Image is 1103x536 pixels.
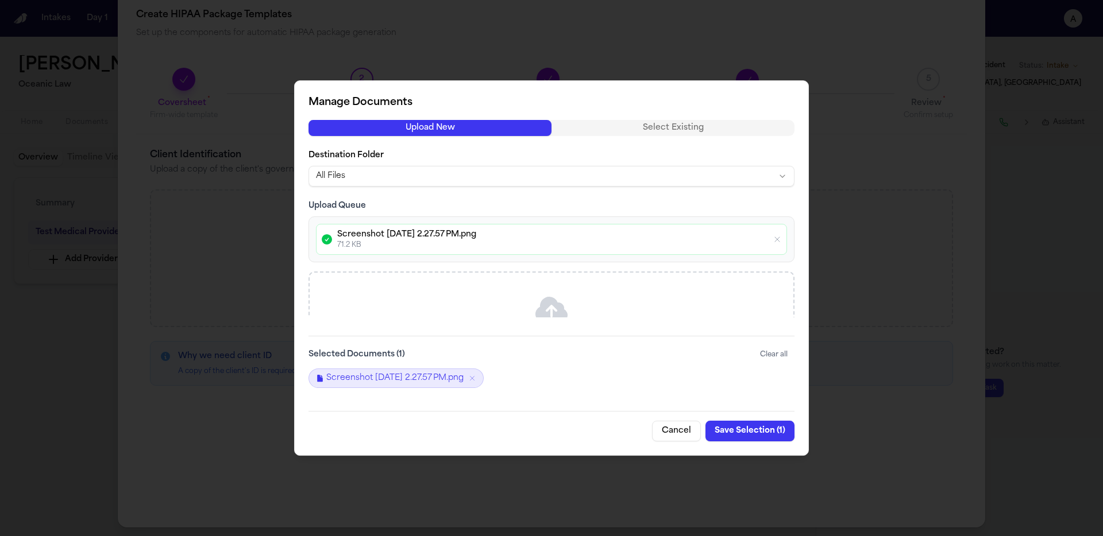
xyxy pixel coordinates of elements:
p: 71.2 KB [337,240,768,250]
span: Screenshot [DATE] 2.27.57 PM.png [326,372,464,384]
h2: Manage Documents [308,95,795,111]
p: Screenshot [DATE] 2.27.57 PM.png [337,229,768,240]
button: Cancel [652,421,701,441]
h3: Upload Queue [308,200,795,212]
button: Upload New [308,120,551,136]
button: Clear all [753,345,795,364]
button: Select Existing [551,120,795,136]
button: Save Selection (1) [705,421,795,441]
button: Remove Screenshot 2025-08-17 at 2.27.57 PM.png [468,374,476,382]
label: Destination Folder [308,150,795,161]
label: Selected Documents ( 1 ) [308,349,405,360]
